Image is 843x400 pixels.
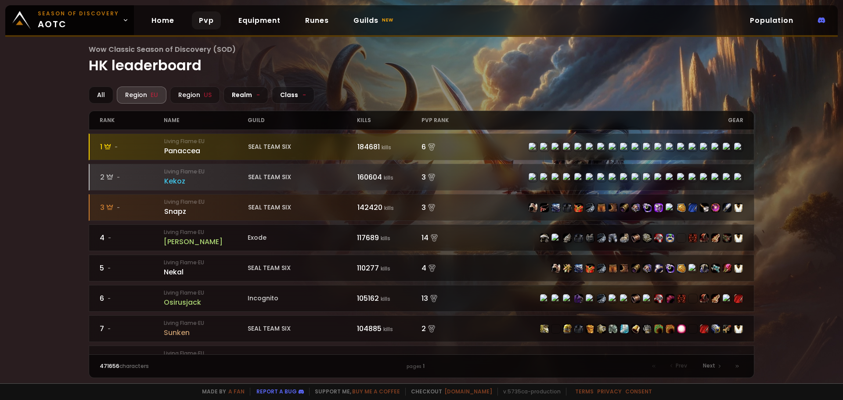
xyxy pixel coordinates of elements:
[631,234,640,242] img: item-236042
[164,145,248,156] div: Panaccea
[575,388,594,395] a: Terms
[357,263,421,274] div: 110277
[89,133,755,160] a: 1-Living Flame·EUPanacceaSEAL TEAM SIX184681 kills6 item-231622item-233732item-231628item-221316i...
[346,11,402,29] a: Guildsnew
[597,324,606,333] img: item-233725
[357,353,421,364] div: 104775
[89,194,755,221] a: 3-Living Flame·EUSnapzSEAL TEAM SIX142420 kills3 item-231616item-228289item-231621item-221316item...
[100,172,165,183] div: 2
[620,203,629,212] img: item-232167
[620,264,629,273] img: item-231627
[248,111,357,130] div: guild
[352,388,400,395] a: Buy me a coffee
[248,173,357,182] div: SEAL TEAM SIX
[357,232,421,243] div: 117689
[256,388,297,395] a: Report a bug
[357,323,421,334] div: 104885
[586,203,594,212] img: item-232168
[357,141,422,152] div: 184681
[100,293,164,304] div: 6
[723,234,731,242] img: item-236344
[620,234,629,242] img: item-231570
[164,198,248,206] small: Living Flame · EU
[164,297,248,308] div: Osirusjack
[723,203,731,212] img: item-22408
[421,172,486,183] div: 3
[382,144,391,151] small: kills
[204,90,212,100] span: US
[711,203,720,212] img: item-220598
[563,264,572,273] img: item-230245
[100,232,164,243] div: 4
[164,267,248,277] div: Nekal
[574,203,583,212] img: item-231618
[574,294,583,303] img: item-4335
[597,234,606,242] img: item-236048
[654,234,663,242] img: item-233734
[734,234,743,242] img: item-20131
[734,324,743,333] img: item-5976
[248,263,357,273] div: SEAL TEAM SIX
[170,86,220,104] div: Region
[231,11,288,29] a: Equipment
[100,111,164,130] div: rank
[677,203,686,212] img: item-216938
[164,168,248,176] small: Living Flame · EU
[666,264,674,273] img: item-227282
[421,323,486,334] div: 2
[357,172,422,183] div: 160604
[117,86,166,104] div: Region
[643,203,652,212] img: item-227282
[100,362,119,370] span: 471656
[486,111,744,130] div: gear
[381,295,390,303] small: kills
[688,203,697,212] img: item-230858
[540,203,549,212] img: item-228289
[711,324,720,333] img: item-234565
[197,388,245,396] span: Made by
[597,264,606,273] img: item-231161
[711,234,720,242] img: item-234548
[100,323,164,334] div: 7
[444,388,492,395] a: [DOMAIN_NAME]
[654,203,663,212] img: item-230846
[256,90,260,100] span: -
[421,141,486,152] div: 6
[272,86,314,104] div: Class
[144,11,181,29] a: Home
[164,137,248,145] small: Living Flame · EU
[381,265,390,272] small: kills
[631,324,640,333] img: item-234103
[89,346,755,372] a: 8-Living Flame·EUHealingdoggSEAL TEAM SIX104775 kills3 item-226573item-228669item-227119item-2213...
[381,234,390,242] small: kills
[357,111,421,130] div: kills
[108,295,111,303] span: -
[574,324,583,333] img: item-221316
[654,294,663,303] img: item-233734
[108,234,111,242] span: -
[643,264,652,273] img: item-231623
[421,263,486,274] div: 4
[597,203,606,212] img: item-231619
[309,388,400,396] span: Support me,
[192,11,221,29] a: Pvp
[164,228,248,236] small: Living Flame · EU
[620,324,629,333] img: item-234098
[228,388,245,395] a: a fan
[497,388,561,396] span: v. 5735ca - production
[164,319,248,327] small: Living Flame · EU
[643,324,652,333] img: item-231541
[100,362,261,370] div: characters
[609,324,617,333] img: item-231540
[723,264,731,273] img: item-230847
[164,111,248,130] div: name
[164,236,248,247] div: [PERSON_NAME]
[631,294,640,303] img: item-236042
[734,294,743,303] img: item-23192
[666,324,674,333] img: item-234030
[248,203,357,212] div: SEAL TEAM SIX
[677,324,686,333] img: item-230249
[357,293,421,304] div: 105162
[703,362,715,370] span: Next
[711,294,720,303] img: item-234548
